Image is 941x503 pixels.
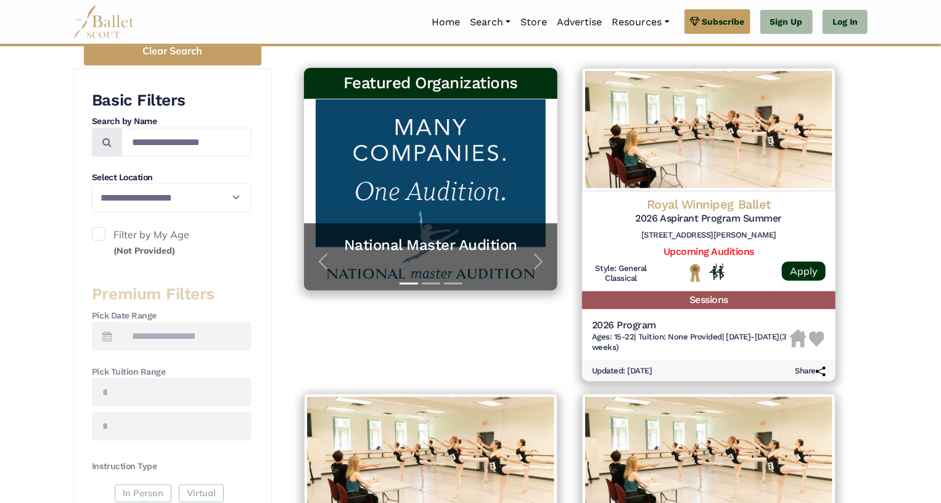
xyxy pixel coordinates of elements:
[760,10,813,35] a: Sign Up
[607,9,674,35] a: Resources
[314,73,548,94] h3: Featured Organizations
[582,291,836,309] h5: Sessions
[316,236,545,255] a: National Master Audition
[427,9,465,35] a: Home
[592,264,651,285] h6: Style: General Classical
[92,172,252,184] h4: Select Location
[592,230,826,241] h6: [STREET_ADDRESS][PERSON_NAME]
[92,227,252,259] label: Filter by My Age
[582,68,836,191] img: Logo
[113,245,175,256] small: (Not Provided)
[795,366,826,376] h6: Share
[702,15,745,28] span: Subscribe
[422,276,440,291] button: Slide 2
[592,332,787,352] span: [DATE]-[DATE] (3 weeks)
[92,460,252,473] h4: Instruction Type
[465,9,516,35] a: Search
[444,276,462,291] button: Slide 3
[592,196,826,212] h4: Royal Winnipeg Ballet
[592,319,790,332] h5: 2026 Program
[690,15,700,28] img: gem.svg
[809,331,824,347] img: Heart
[121,128,252,157] input: Search by names...
[782,262,826,281] a: Apply
[592,332,635,341] span: Ages: 15-22
[92,310,252,322] h4: Pick Date Range
[592,366,652,376] h6: Updated: [DATE]
[638,332,722,341] span: Tuition: None Provided
[400,276,418,291] button: Slide 1
[823,10,868,35] a: Log In
[92,115,252,128] h4: Search by Name
[592,332,790,353] h6: | |
[84,38,261,65] button: Clear Search
[92,366,252,378] h4: Pick Tuition Range
[664,246,754,257] a: Upcoming Auditions
[688,264,703,283] img: National
[552,9,607,35] a: Advertise
[790,330,807,348] img: Housing Unavailable
[709,264,725,280] img: In Person
[592,212,826,225] h5: 2026 Aspirant Program Summer
[684,9,750,34] a: Subscribe
[516,9,552,35] a: Store
[92,90,252,111] h3: Basic Filters
[92,284,252,305] h3: Premium Filters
